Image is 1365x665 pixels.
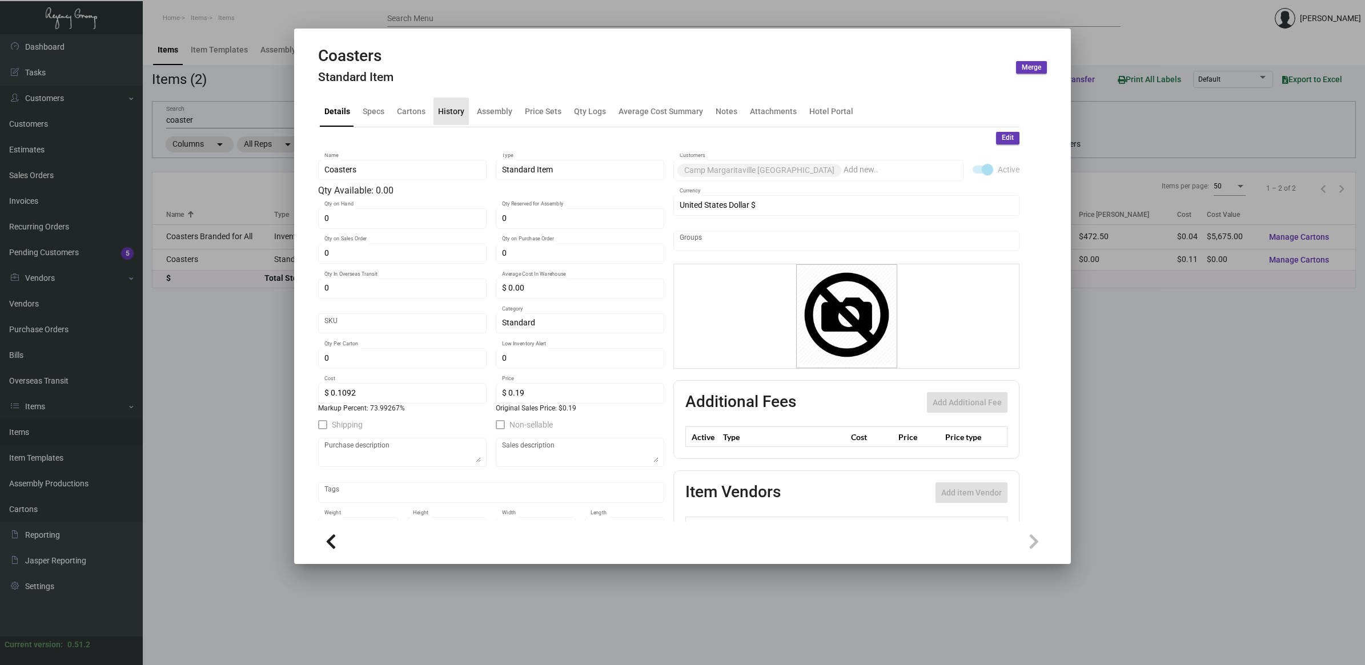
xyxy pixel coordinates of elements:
[685,392,796,413] h2: Additional Fees
[844,166,958,175] input: Add new..
[332,418,363,432] span: Shipping
[686,427,721,447] th: Active
[363,105,384,117] div: Specs
[716,105,737,117] div: Notes
[998,163,1019,176] span: Active
[525,105,561,117] div: Price Sets
[324,105,350,117] div: Details
[509,418,553,432] span: Non-sellable
[996,132,1019,144] button: Edit
[909,517,1007,537] th: SKU
[619,105,703,117] div: Average Cost Summary
[941,488,1002,497] span: Add item Vendor
[318,46,394,66] h2: Coasters
[5,639,63,651] div: Current version:
[677,164,841,177] mat-chip: Camp Margaritaville [GEOGRAPHIC_DATA]
[686,517,734,537] th: Preffered
[685,482,781,503] h2: Item Vendors
[848,427,895,447] th: Cost
[67,639,90,651] div: 0.51.2
[1002,133,1014,143] span: Edit
[318,70,394,84] h4: Standard Item
[1022,63,1041,72] span: Merge
[942,427,994,447] th: Price type
[734,517,909,537] th: Vendor
[720,427,848,447] th: Type
[896,427,942,447] th: Price
[809,105,853,117] div: Hotel Portal
[750,105,797,117] div: Attachments
[477,105,512,117] div: Assembly
[438,105,464,117] div: History
[680,236,1014,245] input: Add new..
[936,482,1007,503] button: Add item Vendor
[574,105,606,117] div: Qty Logs
[927,392,1007,413] button: Add Additional Fee
[397,105,425,117] div: Cartons
[318,184,664,198] div: Qty Available: 0.00
[933,398,1002,407] span: Add Additional Fee
[1016,61,1047,74] button: Merge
